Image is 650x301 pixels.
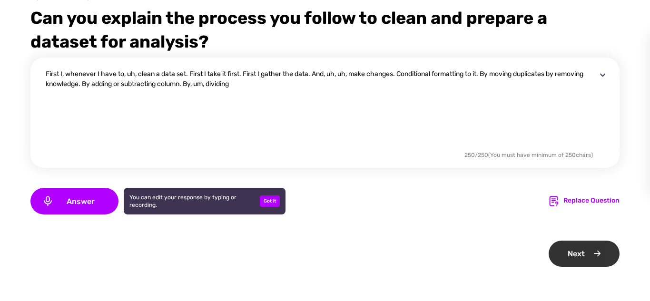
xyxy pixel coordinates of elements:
div: Can you explain the process you follow to clean and prepare a dataset for analysis? [30,6,620,54]
div: Got it [260,195,280,207]
div: 250 / 250 (You must have minimum of 250 chars) [464,151,593,159]
div: Replace Question [563,195,620,207]
span: Answer [54,197,107,206]
textarea: First I, whenever I have to, uh, clean a data set. First I take it first. First I gather the data... [46,69,597,149]
div: You can edit your response by typing or recording. [129,194,251,209]
img: disclosure [597,69,609,81]
div: Next [549,241,620,267]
